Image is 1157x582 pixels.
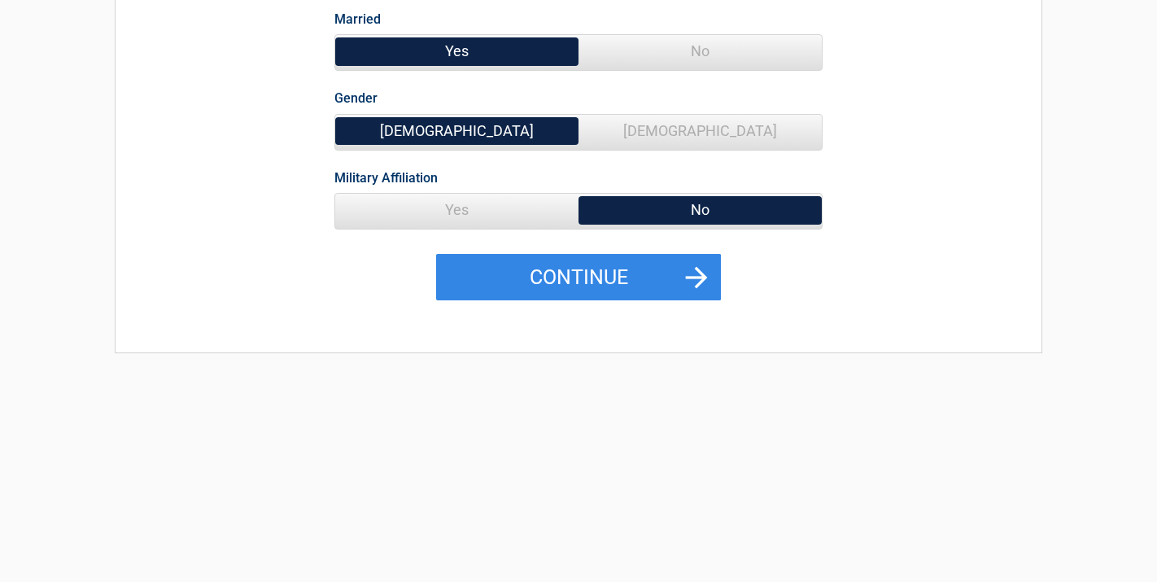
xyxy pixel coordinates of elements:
[436,254,721,301] button: Continue
[335,115,578,147] span: [DEMOGRAPHIC_DATA]
[578,115,822,147] span: [DEMOGRAPHIC_DATA]
[335,35,578,68] span: Yes
[334,167,438,189] label: Military Affiliation
[335,194,578,226] span: Yes
[334,87,378,109] label: Gender
[578,35,822,68] span: No
[334,8,381,30] label: Married
[578,194,822,226] span: No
